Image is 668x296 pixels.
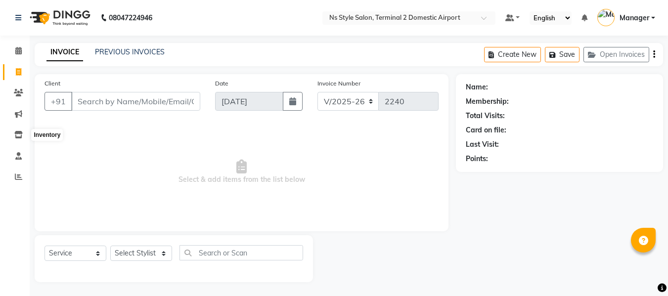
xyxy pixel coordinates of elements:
[45,92,72,111] button: +91
[466,154,488,164] div: Points:
[31,129,63,141] div: Inventory
[466,111,505,121] div: Total Visits:
[466,96,509,107] div: Membership:
[71,92,200,111] input: Search by Name/Mobile/Email/Code
[46,43,83,61] a: INVOICE
[317,79,360,88] label: Invoice Number
[466,82,488,92] div: Name:
[484,47,541,62] button: Create New
[545,47,579,62] button: Save
[466,139,499,150] div: Last Visit:
[215,79,228,88] label: Date
[45,123,439,221] span: Select & add items from the list below
[25,4,93,32] img: logo
[620,13,649,23] span: Manager
[109,4,152,32] b: 08047224946
[583,47,649,62] button: Open Invoices
[95,47,165,56] a: PREVIOUS INVOICES
[626,256,658,286] iframe: chat widget
[466,125,506,135] div: Card on file:
[45,79,60,88] label: Client
[597,9,615,26] img: Manager
[179,245,303,260] input: Search or Scan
